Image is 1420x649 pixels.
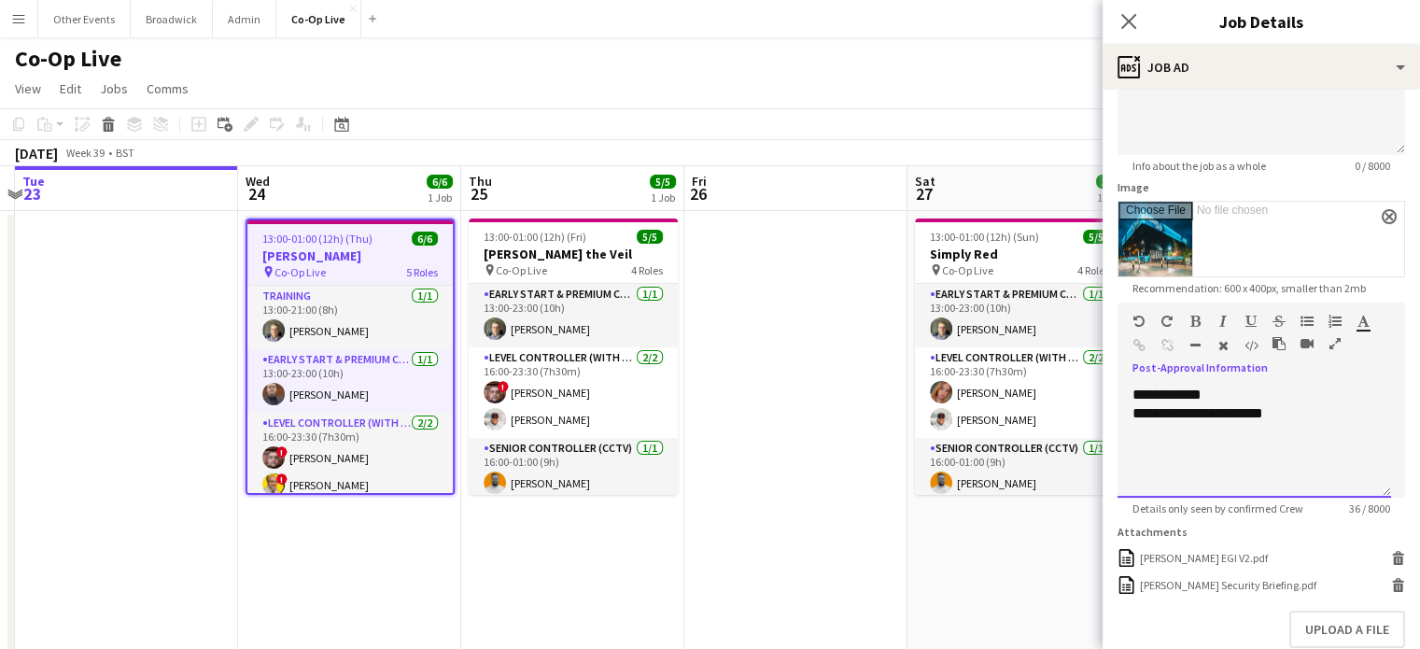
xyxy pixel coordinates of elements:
[469,219,678,495] app-job-card: 13:00-01:00 (12h) (Fri)5/5[PERSON_NAME] the Veil Co-Op Live4 RolesEarly Start & Premium Controlle...
[915,284,1124,347] app-card-role: Early Start & Premium Controller (with CCTV)1/113:00-23:00 (10h)[PERSON_NAME]
[100,80,128,97] span: Jobs
[139,77,196,101] a: Comms
[930,230,1039,244] span: 13:00-01:00 (12h) (Sun)
[1188,338,1202,353] button: Horizontal Line
[1244,338,1258,353] button: HTML Code
[631,263,663,277] span: 4 Roles
[689,183,707,205] span: 26
[1329,314,1342,329] button: Ordered List
[1083,230,1109,244] span: 5/5
[246,173,270,190] span: Wed
[942,263,993,277] span: Co-Op Live
[1300,314,1314,329] button: Unordered List
[15,144,58,162] div: [DATE]
[247,247,453,264] h3: [PERSON_NAME]
[22,173,45,190] span: Tue
[276,473,288,485] span: !
[1357,314,1370,329] button: Text Color
[131,1,213,37] button: Broadwick
[1329,336,1342,351] button: Fullscreen
[1289,611,1405,648] button: Upload a file
[1096,175,1122,189] span: 5/5
[912,183,935,205] span: 27
[276,446,288,458] span: !
[1118,525,1188,539] label: Attachments
[1118,281,1381,295] span: Recommendation: 600 x 400px, smaller than 2mb
[637,230,663,244] span: 5/5
[406,265,438,279] span: 5 Roles
[247,349,453,413] app-card-role: Early Start & Premium Controller (with CCTV)1/113:00-23:00 (10h)[PERSON_NAME]
[915,438,1124,501] app-card-role: Senior Controller (CCTV)1/116:00-01:00 (9h)[PERSON_NAME]
[692,173,707,190] span: Fri
[1140,551,1268,565] div: One Republic EGI V2.pdf
[38,1,131,37] button: Other Events
[213,1,276,37] button: Admin
[1216,338,1230,353] button: Clear Formatting
[247,413,453,503] app-card-role: Level Controller (with CCTV)2/216:00-23:30 (7h30m)![PERSON_NAME]![PERSON_NAME]
[427,175,453,189] span: 6/6
[469,347,678,438] app-card-role: Level Controller (with CCTV)2/216:00-23:30 (7h30m)![PERSON_NAME][PERSON_NAME]
[1334,501,1405,515] span: 36 / 8000
[7,77,49,101] a: View
[1188,314,1202,329] button: Bold
[469,438,678,501] app-card-role: Senior Controller (CCTV)1/116:00-01:00 (9h)[PERSON_NAME]
[1160,314,1174,329] button: Redo
[428,190,452,205] div: 1 Job
[1340,159,1405,173] span: 0 / 8000
[276,1,361,37] button: Co-Op Live
[412,232,438,246] span: 6/6
[469,173,492,190] span: Thu
[247,286,453,349] app-card-role: Training1/113:00-21:00 (8h)[PERSON_NAME]
[92,77,135,101] a: Jobs
[20,183,45,205] span: 23
[147,80,189,97] span: Comms
[1103,9,1420,34] h3: Job Details
[915,173,935,190] span: Sat
[1272,336,1286,351] button: Paste as plain text
[469,284,678,347] app-card-role: Early Start & Premium Controller (with CCTV)1/113:00-23:00 (10h)[PERSON_NAME]
[246,219,455,495] app-job-card: 13:00-01:00 (12h) (Thu)6/6[PERSON_NAME] Co-Op Live5 RolesTraining1/113:00-21:00 (8h)[PERSON_NAME]...
[1077,263,1109,277] span: 4 Roles
[1118,159,1281,173] span: Info about the job as a whole
[915,347,1124,438] app-card-role: Level Controller (with CCTV)2/216:00-23:30 (7h30m)[PERSON_NAME][PERSON_NAME]
[243,183,270,205] span: 24
[466,183,492,205] span: 25
[496,263,547,277] span: Co-Op Live
[1132,314,1146,329] button: Undo
[116,146,134,160] div: BST
[1103,45,1420,90] div: Job Ad
[15,45,121,73] h1: Co-Op Live
[60,80,81,97] span: Edit
[498,381,509,392] span: !
[469,246,678,262] h3: [PERSON_NAME] the Veil
[1097,190,1121,205] div: 1 Job
[62,146,108,160] span: Week 39
[262,232,373,246] span: 13:00-01:00 (12h) (Thu)
[915,246,1124,262] h3: Simply Red
[1140,578,1316,592] div: One Republic Security Briefing.pdf
[15,80,41,97] span: View
[651,190,675,205] div: 1 Job
[1244,314,1258,329] button: Underline
[484,230,586,244] span: 13:00-01:00 (12h) (Fri)
[52,77,89,101] a: Edit
[274,265,326,279] span: Co-Op Live
[650,175,676,189] span: 5/5
[1300,336,1314,351] button: Insert video
[1216,314,1230,329] button: Italic
[915,219,1124,495] app-job-card: 13:00-01:00 (12h) (Sun)5/5Simply Red Co-Op Live4 RolesEarly Start & Premium Controller (with CCTV...
[1272,314,1286,329] button: Strikethrough
[1118,501,1318,515] span: Details only seen by confirmed Crew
